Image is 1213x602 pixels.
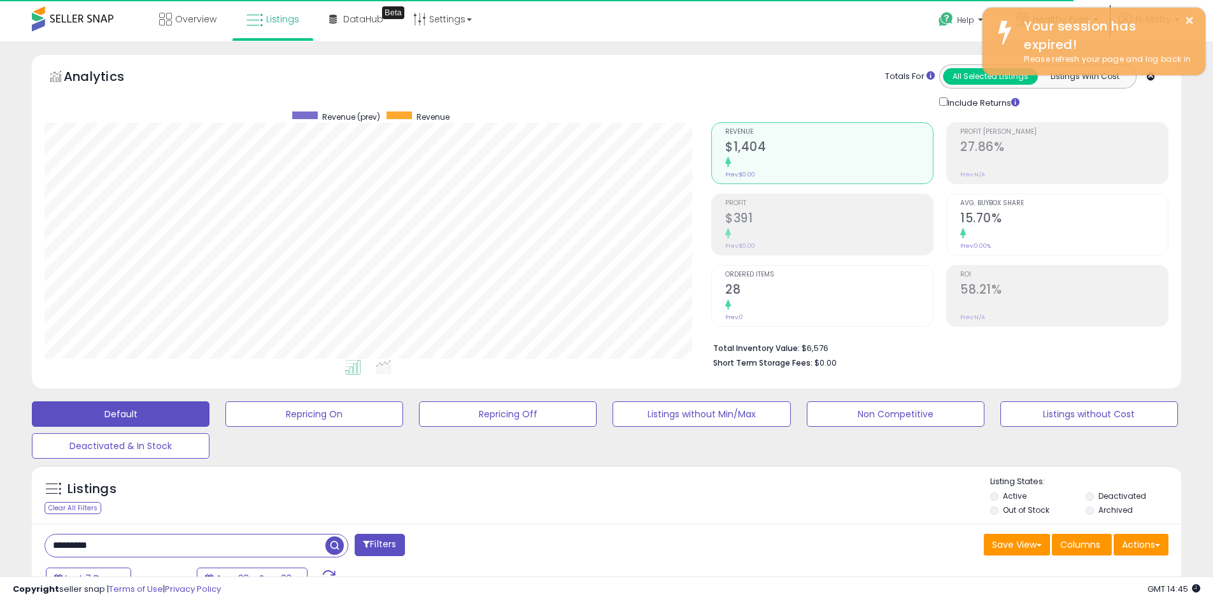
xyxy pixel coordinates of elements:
h2: $391 [725,211,933,228]
div: Clear All Filters [45,502,101,514]
button: All Selected Listings [943,68,1038,85]
strong: Copyright [13,583,59,595]
span: 2025-09-15 14:45 GMT [1147,583,1200,595]
button: Listings With Cost [1037,68,1132,85]
a: Privacy Policy [165,583,221,595]
button: Listings without Cost [1000,401,1178,427]
small: Prev: $0.00 [725,171,755,178]
span: Overview [175,13,216,25]
h5: Analytics [64,68,149,89]
div: Tooltip anchor [382,6,404,19]
button: Aug-28 - Sep-03 [197,568,308,589]
small: Prev: N/A [960,171,985,178]
a: Terms of Use [109,583,163,595]
div: seller snap | | [13,584,221,596]
div: Include Returns [930,95,1035,110]
div: Totals For [885,71,935,83]
button: Repricing Off [419,401,597,427]
small: Prev: 0.00% [960,242,991,250]
button: Default [32,401,209,427]
button: Columns [1052,534,1112,555]
span: Listings [266,13,299,25]
label: Active [1003,491,1026,501]
h2: 15.70% [960,211,1168,228]
small: Prev: N/A [960,313,985,321]
li: $6,576 [713,340,1159,355]
button: Save View [984,534,1050,555]
span: DataHub [343,13,383,25]
button: Non Competitive [807,401,984,427]
span: Aug-28 - Sep-03 [216,572,292,585]
span: Revenue (prev) [322,111,380,122]
small: Prev: $0.00 [725,242,755,250]
h2: 58.21% [960,282,1168,299]
button: Actions [1114,534,1168,555]
button: Deactivated & In Stock [32,433,209,459]
span: ROI [960,271,1168,278]
span: Avg. Buybox Share [960,200,1168,207]
p: Listing States: [990,476,1181,488]
label: Deactivated [1098,491,1146,501]
button: Repricing On [225,401,403,427]
div: Your session has expired! [1014,17,1196,54]
h2: 28 [725,282,933,299]
label: Out of Stock [1003,505,1049,515]
button: × [1184,13,1195,29]
span: Ordered Items [725,271,933,278]
span: Compared to: [133,573,192,585]
span: Columns [1060,538,1100,551]
span: Help [957,15,974,25]
div: Please refresh your page and log back in [1014,54,1196,66]
button: Listings without Min/Max [613,401,790,427]
h2: 27.86% [960,140,1168,157]
h5: Listings [67,480,117,498]
span: Revenue [416,111,450,122]
a: Help [928,2,996,41]
h2: $1,404 [725,140,933,157]
span: Revenue [725,129,933,136]
span: Profit [PERSON_NAME] [960,129,1168,136]
b: Total Inventory Value: [713,343,800,354]
button: Last 7 Days [46,568,131,589]
i: Get Help [938,11,954,27]
span: Profit [725,200,933,207]
small: Prev: 0 [725,313,743,321]
span: $0.00 [814,357,837,369]
b: Short Term Storage Fees: [713,357,812,368]
button: Filters [355,534,404,556]
label: Archived [1098,505,1133,515]
span: Last 7 Days [65,572,115,585]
